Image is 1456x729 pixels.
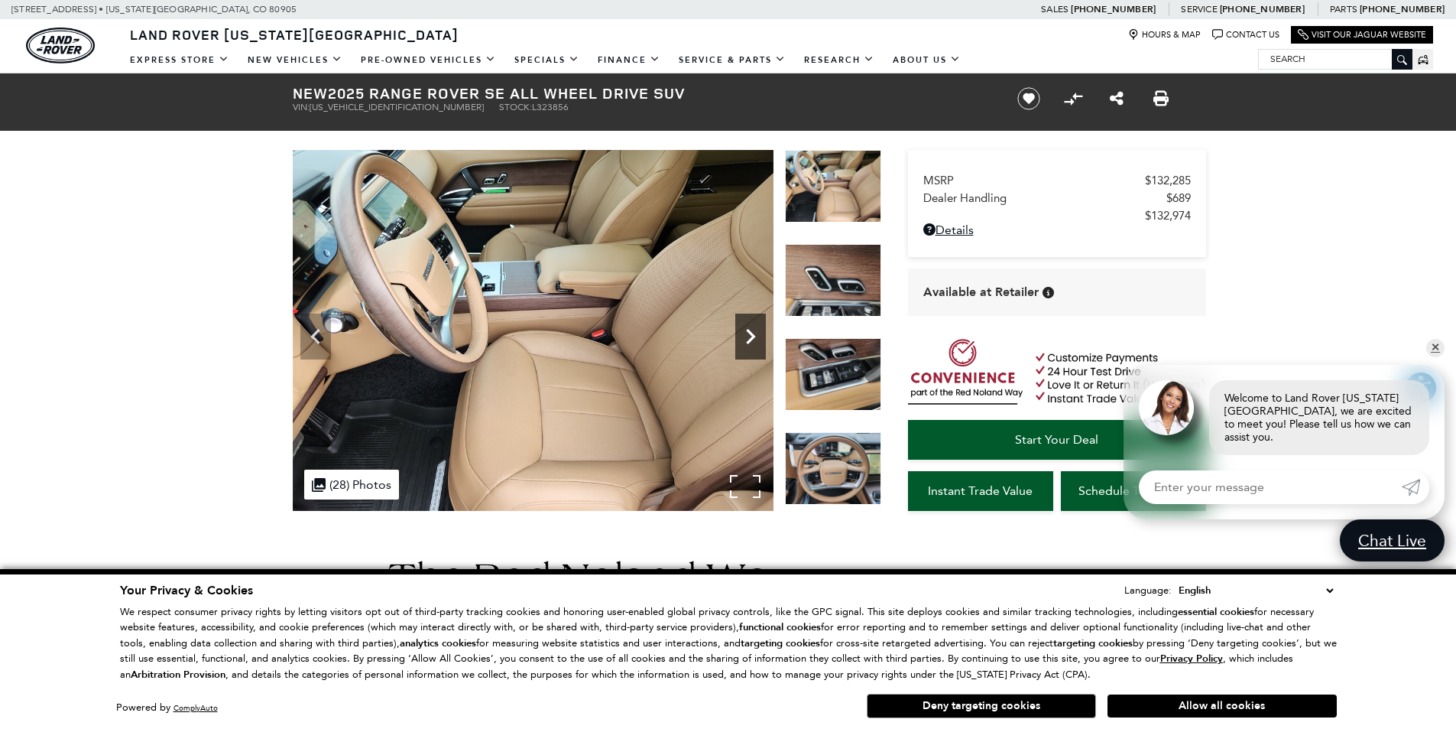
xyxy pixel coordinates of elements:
[923,174,1191,187] a: MSRP $132,285
[785,432,881,505] img: New 2025 Ostuni Pearl White LAND ROVER SE image 13
[1209,380,1429,455] div: Welcome to Land Rover [US_STATE][GEOGRAPHIC_DATA], we are excited to meet you! Please tell us how...
[293,83,328,103] strong: New
[670,47,795,73] a: Service & Parts
[1351,530,1434,551] span: Chat Live
[785,338,881,411] img: New 2025 Ostuni Pearl White LAND ROVER SE image 12
[293,102,310,112] span: VIN:
[923,191,1166,205] span: Dealer Handling
[131,668,225,682] strong: Arbitration Provision
[1220,3,1305,15] a: [PHONE_NUMBER]
[1212,29,1279,41] a: Contact Us
[795,47,884,73] a: Research
[1178,605,1254,619] strong: essential cookies
[1175,582,1337,599] select: Language Select
[1153,89,1169,108] a: Print this New 2025 Range Rover SE All Wheel Drive SUV
[785,150,881,223] img: New 2025 Ostuni Pearl White LAND ROVER SE image 10
[116,703,218,713] div: Powered by
[908,420,1206,460] a: Start Your Deal
[1128,29,1201,41] a: Hours & Map
[1043,287,1054,298] div: Vehicle is in stock and ready for immediate delivery. Due to demand, availability is subject to c...
[499,102,532,112] span: Stock:
[923,223,1191,237] a: Details
[300,314,331,360] div: Previous
[1145,174,1191,187] span: $132,285
[928,483,1033,498] span: Instant Trade Value
[1402,470,1429,504] a: Submit
[293,150,773,511] img: New 2025 Ostuni Pearl White LAND ROVER SE image 10
[11,4,297,15] a: [STREET_ADDRESS] • [US_STATE][GEOGRAPHIC_DATA], CO 80905
[352,47,505,73] a: Pre-Owned Vehicles
[884,47,970,73] a: About Us
[1071,3,1156,15] a: [PHONE_NUMBER]
[238,47,352,73] a: New Vehicles
[741,636,820,650] strong: targeting cookies
[1330,4,1357,15] span: Parts
[923,191,1191,205] a: Dealer Handling $689
[121,47,970,73] nav: Main Navigation
[26,28,95,63] a: land-rover
[923,174,1145,187] span: MSRP
[505,47,589,73] a: Specials
[121,25,468,44] a: Land Rover [US_STATE][GEOGRAPHIC_DATA]
[1124,585,1172,595] div: Language:
[130,25,459,44] span: Land Rover [US_STATE][GEOGRAPHIC_DATA]
[293,85,992,102] h1: 2025 Range Rover SE All Wheel Drive SUV
[1062,87,1085,110] button: Compare Vehicle
[400,636,476,650] strong: analytics cookies
[1139,470,1402,504] input: Enter your message
[1110,89,1124,108] a: Share this New 2025 Range Rover SE All Wheel Drive SUV
[923,209,1191,223] a: $132,974
[1061,471,1206,511] a: Schedule Test Drive
[1145,209,1191,223] span: $132,974
[1015,432,1098,447] span: Start Your Deal
[923,284,1039,301] span: Available at Retailer
[532,102,569,112] span: L323856
[173,703,218,713] a: ComplyAuto
[1139,380,1194,435] img: Agent profile photo
[1053,636,1133,650] strong: targeting cookies
[120,604,1337,683] p: We respect consumer privacy rights by letting visitors opt out of third-party tracking cookies an...
[1181,4,1217,15] span: Service
[785,244,881,317] img: New 2025 Ostuni Pearl White LAND ROVER SE image 11
[121,47,238,73] a: EXPRESS STORE
[120,582,253,599] span: Your Privacy & Cookies
[1107,695,1337,718] button: Allow all cookies
[1041,4,1068,15] span: Sales
[1166,191,1191,205] span: $689
[867,694,1096,718] button: Deny targeting cookies
[304,470,399,500] div: (28) Photos
[1078,483,1188,498] span: Schedule Test Drive
[1160,652,1223,666] u: Privacy Policy
[1259,50,1412,68] input: Search
[589,47,670,73] a: Finance
[310,102,484,112] span: [US_VEHICLE_IDENTIFICATION_NUMBER]
[1298,29,1426,41] a: Visit Our Jaguar Website
[735,314,766,360] div: Next
[739,620,821,634] strong: functional cookies
[1012,86,1046,111] button: Save vehicle
[1360,3,1445,15] a: [PHONE_NUMBER]
[908,471,1053,511] a: Instant Trade Value
[26,28,95,63] img: Land Rover
[1340,519,1445,561] a: Chat Live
